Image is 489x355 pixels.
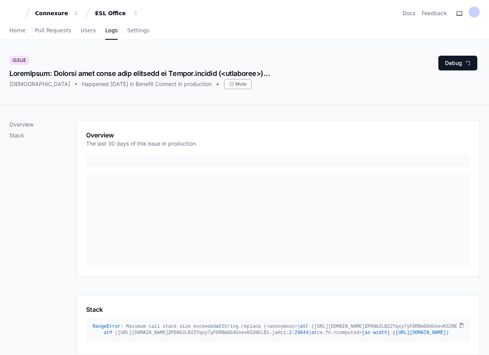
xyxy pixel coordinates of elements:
[9,132,76,139] p: Stack
[86,130,470,152] app-pz-page-link-header: Overview
[402,9,415,17] a: Docs
[300,324,305,329] span: at
[86,140,197,148] p: The last 30 days of this issue in production.
[289,330,292,336] span: 2
[127,22,149,40] a: Settings
[9,80,70,88] div: [DEMOGRAPHIC_DATA]
[92,323,457,336] div: : Maximum call stack size exceeded String.replace (<anonymous>) F ([URL][DOMAIN_NAME] P6Nb2LB2ZYq...
[362,330,449,336] span: [as width] ([URL][DOMAIN_NAME])
[35,28,71,33] span: Pull Requests
[81,22,96,40] a: Users
[82,80,212,88] div: Happened [DATE] in Benefit Connect in production
[35,9,69,17] div: Connexure
[105,28,118,33] span: Logs
[92,324,120,329] span: RangeError
[95,9,129,17] div: ESL Office
[86,130,197,140] h1: Overview
[311,330,317,336] span: at
[365,324,367,329] span: 2
[32,6,82,20] button: Connexure
[127,28,149,33] span: Settings
[9,28,25,33] span: Home
[9,22,25,40] a: Home
[9,121,76,128] p: Overview
[92,6,142,20] button: ESL Office
[86,305,470,314] app-pz-page-link-header: Stack
[438,56,477,70] button: Debug
[224,79,252,89] div: Mute
[422,9,447,17] button: Feedback
[216,324,221,329] span: at
[168,330,171,336] span: 2
[9,68,271,79] div: LoremIpsum: Dolorsi amet conse adip elitsedd ei Tempor.incidid (<utlaboree>) do M (aliqu://enimad...
[86,305,103,314] h1: Stack
[105,22,118,40] a: Logs
[104,330,109,336] span: at
[81,28,96,33] span: Users
[9,56,29,65] div: Issue
[35,22,71,40] a: Pull Requests
[295,330,309,336] span: 29644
